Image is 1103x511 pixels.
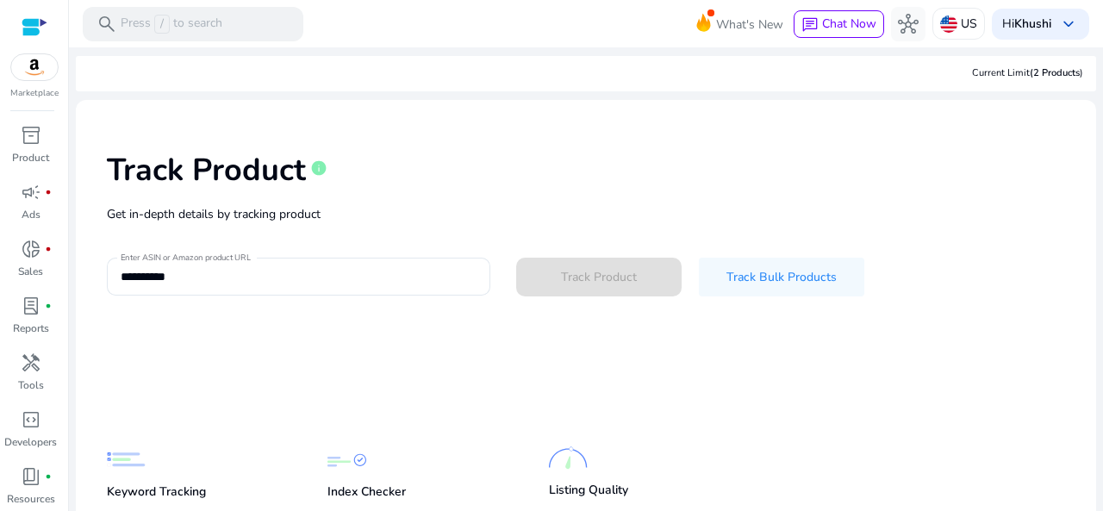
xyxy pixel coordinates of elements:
h1: Track Product [107,152,306,189]
p: Marketplace [10,87,59,100]
img: amazon.svg [11,54,58,80]
span: fiber_manual_record [45,302,52,309]
p: Ads [22,207,41,222]
span: info [310,159,327,177]
span: inventory_2 [21,125,41,146]
p: Index Checker [327,483,406,501]
span: handyman [21,352,41,373]
img: Index Checker [327,440,366,479]
span: fiber_manual_record [45,189,52,196]
p: Press to search [121,15,222,34]
span: campaign [21,182,41,203]
p: Keyword Tracking [107,483,206,501]
p: Tools [18,377,44,393]
img: Keyword Tracking [107,440,146,479]
p: Reports [13,321,49,336]
span: search [97,14,117,34]
span: fiber_manual_record [45,246,52,252]
span: donut_small [21,239,41,259]
span: book_4 [21,466,41,487]
span: code_blocks [21,409,41,430]
p: Developers [4,434,57,450]
p: Get in-depth details by tracking product [107,205,1065,223]
p: Listing Quality [549,482,628,499]
p: Sales [18,264,43,279]
mat-label: Enter ASIN or Amazon product URL [121,252,251,265]
p: Product [12,150,49,165]
span: / [154,15,170,34]
p: Resources [7,491,55,507]
span: fiber_manual_record [45,473,52,480]
span: lab_profile [21,296,41,316]
img: Listing Quality [549,439,588,477]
